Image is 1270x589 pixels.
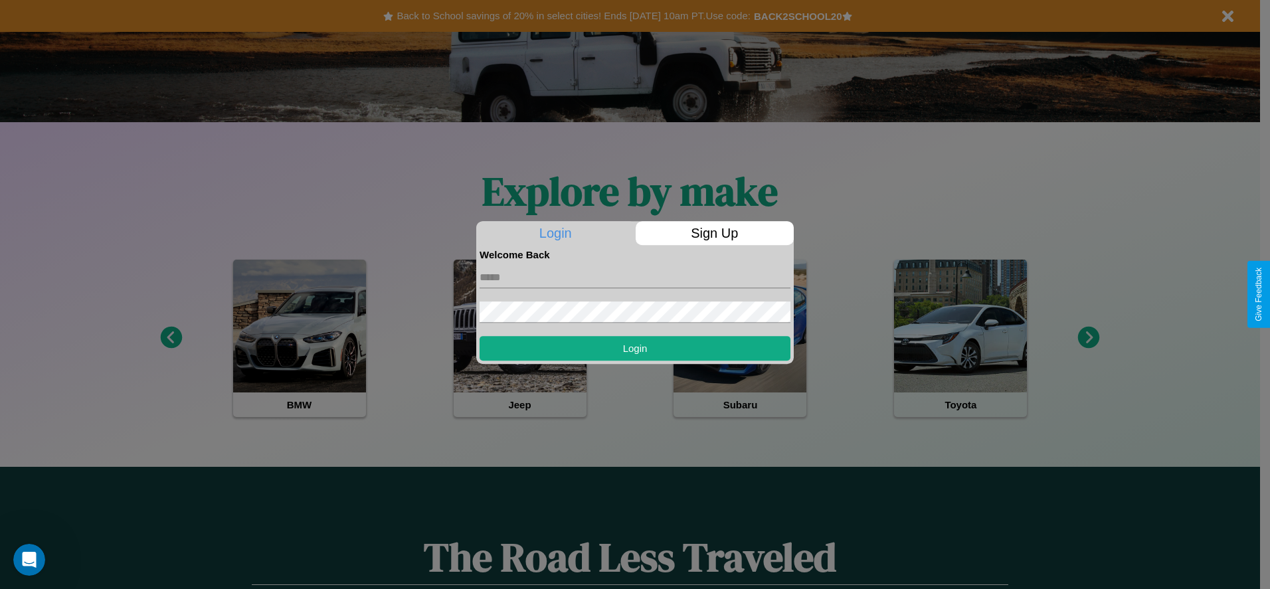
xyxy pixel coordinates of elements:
[476,221,635,245] p: Login
[636,221,794,245] p: Sign Up
[13,544,45,576] iframe: Intercom live chat
[1254,268,1263,321] div: Give Feedback
[480,336,790,361] button: Login
[480,249,790,260] h4: Welcome Back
